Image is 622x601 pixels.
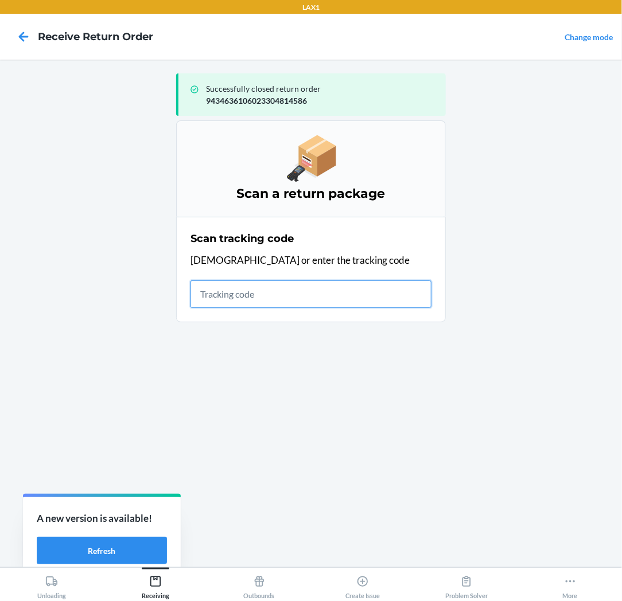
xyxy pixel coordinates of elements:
[206,95,437,107] p: 9434636106023304814586
[302,2,320,13] p: LAX1
[311,568,415,599] button: Create Issue
[191,253,431,268] p: [DEMOGRAPHIC_DATA] or enter the tracking code
[142,571,169,599] div: Receiving
[191,231,294,246] h2: Scan tracking code
[37,571,66,599] div: Unloading
[207,568,311,599] button: Outbounds
[37,511,167,526] p: A new version is available!
[104,568,208,599] button: Receiving
[38,29,153,44] h4: Receive Return Order
[191,280,431,308] input: Tracking code
[415,568,519,599] button: Problem Solver
[345,571,380,599] div: Create Issue
[244,571,275,599] div: Outbounds
[445,571,488,599] div: Problem Solver
[563,571,578,599] div: More
[37,537,167,564] button: Refresh
[518,568,622,599] button: More
[565,32,613,42] a: Change mode
[206,83,437,95] p: Successfully closed return order
[191,185,431,203] h3: Scan a return package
